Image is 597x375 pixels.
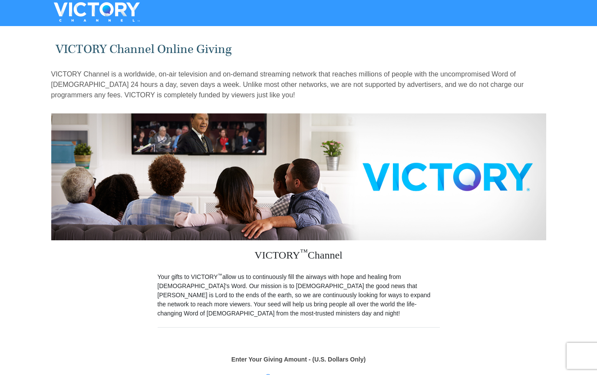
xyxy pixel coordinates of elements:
img: VICTORYTHON - VICTORY Channel [43,2,151,22]
sup: ™ [218,272,223,278]
h3: VICTORY Channel [158,240,440,272]
p: Your gifts to VICTORY allow us to continuously fill the airways with hope and healing from [DEMOG... [158,272,440,318]
sup: ™ [300,248,308,256]
h1: VICTORY Channel Online Giving [56,42,541,56]
p: VICTORY Channel is a worldwide, on-air television and on-demand streaming network that reaches mi... [51,69,546,100]
strong: Enter Your Giving Amount - (U.S. Dollars Only) [231,356,366,363]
